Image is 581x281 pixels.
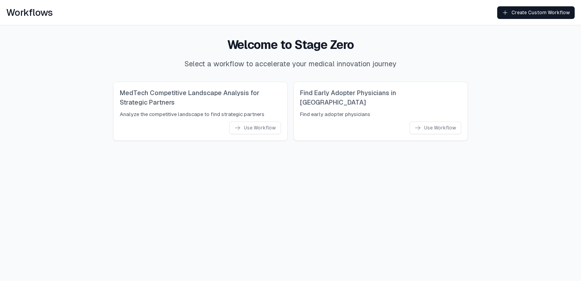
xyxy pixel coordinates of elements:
[300,88,461,107] h3: Find Early Adopter Physicians in [GEOGRAPHIC_DATA]
[415,125,456,131] div: Use Workflow
[234,125,276,131] div: Use Workflow
[6,6,53,19] h1: Workflows
[113,58,468,69] p: Select a workflow to accelerate your medical innovation journey
[120,111,281,118] p: Analyze the competitive landscape to find strategic partners
[497,6,575,19] button: Create Custom Workflow
[120,88,281,107] h3: MedTech Competitive Landscape Analysis for Strategic Partners
[409,122,461,134] button: Use Workflow
[229,122,281,134] button: Use Workflow
[502,9,570,16] div: Create Custom Workflow
[113,38,468,52] h1: Welcome to Stage Zero
[300,111,461,118] p: Find early adopter physicians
